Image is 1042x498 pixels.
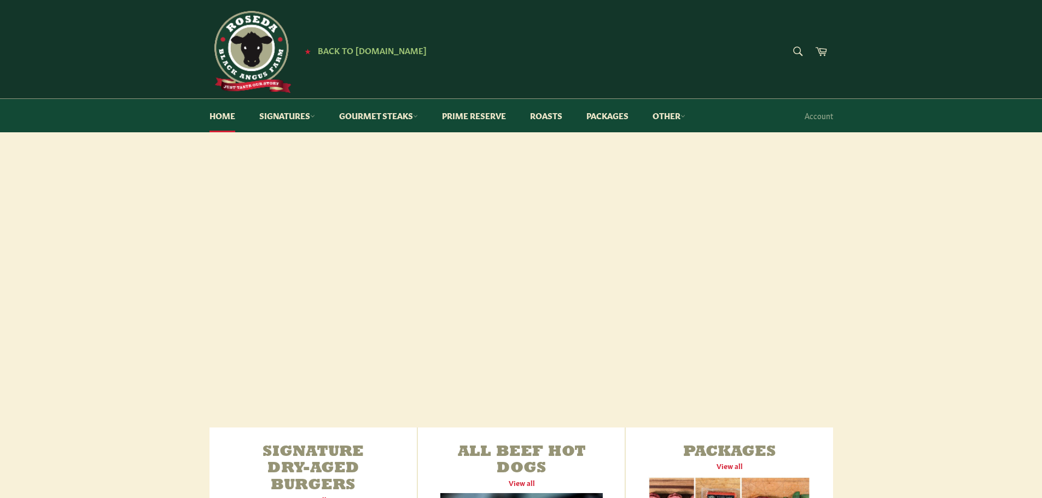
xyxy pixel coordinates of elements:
[431,99,517,132] a: Prime Reserve
[199,99,246,132] a: Home
[248,99,326,132] a: Signatures
[318,44,427,56] span: Back to [DOMAIN_NAME]
[799,99,839,132] a: Account
[575,99,639,132] a: Packages
[642,99,696,132] a: Other
[519,99,573,132] a: Roasts
[305,46,311,55] span: ★
[299,46,427,55] a: ★ Back to [DOMAIN_NAME]
[209,11,292,93] img: Roseda Beef
[328,99,429,132] a: Gourmet Steaks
